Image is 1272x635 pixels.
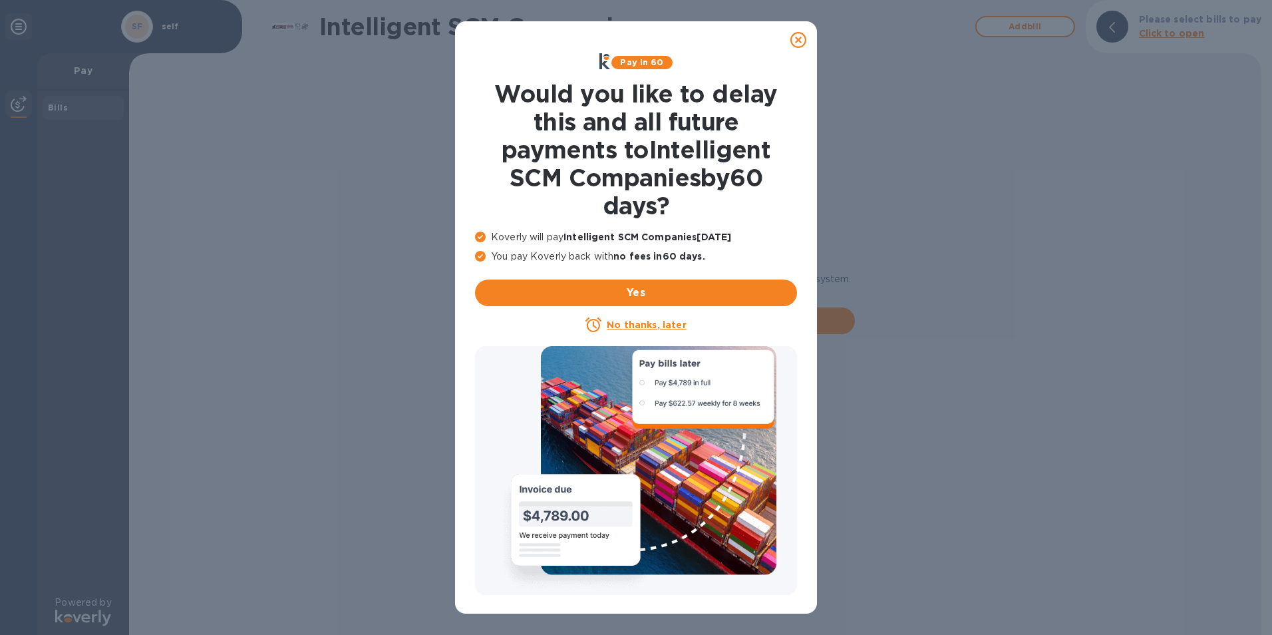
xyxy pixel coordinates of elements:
p: Koverly will pay [475,230,797,244]
p: You pay Koverly back with [475,250,797,264]
b: no fees in 60 days . [613,251,705,262]
button: Yes [475,280,797,306]
h1: Would you like to delay this and all future payments to Intelligent SCM Companies by 60 days ? [475,80,797,220]
b: Intelligent SCM Companies [DATE] [563,232,731,242]
u: No thanks, later [607,319,686,330]
span: Yes [486,285,786,301]
b: Pay in 60 [620,57,663,67]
